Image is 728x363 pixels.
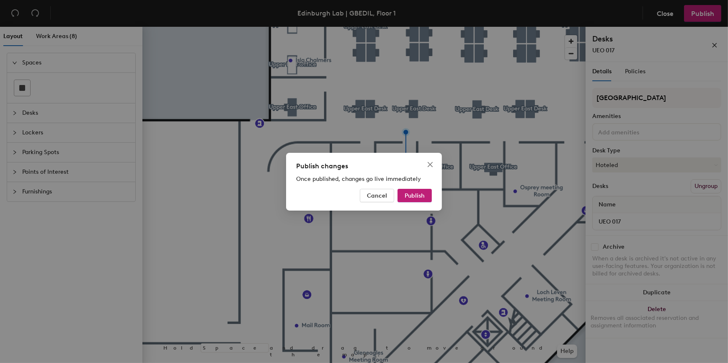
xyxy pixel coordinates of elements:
[427,161,434,168] span: close
[367,192,387,199] span: Cancel
[405,192,425,199] span: Publish
[360,189,394,202] button: Cancel
[296,161,432,171] div: Publish changes
[296,175,421,183] span: Once published, changes go live immediately
[423,158,437,171] button: Close
[398,189,432,202] button: Publish
[423,161,437,168] span: Close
